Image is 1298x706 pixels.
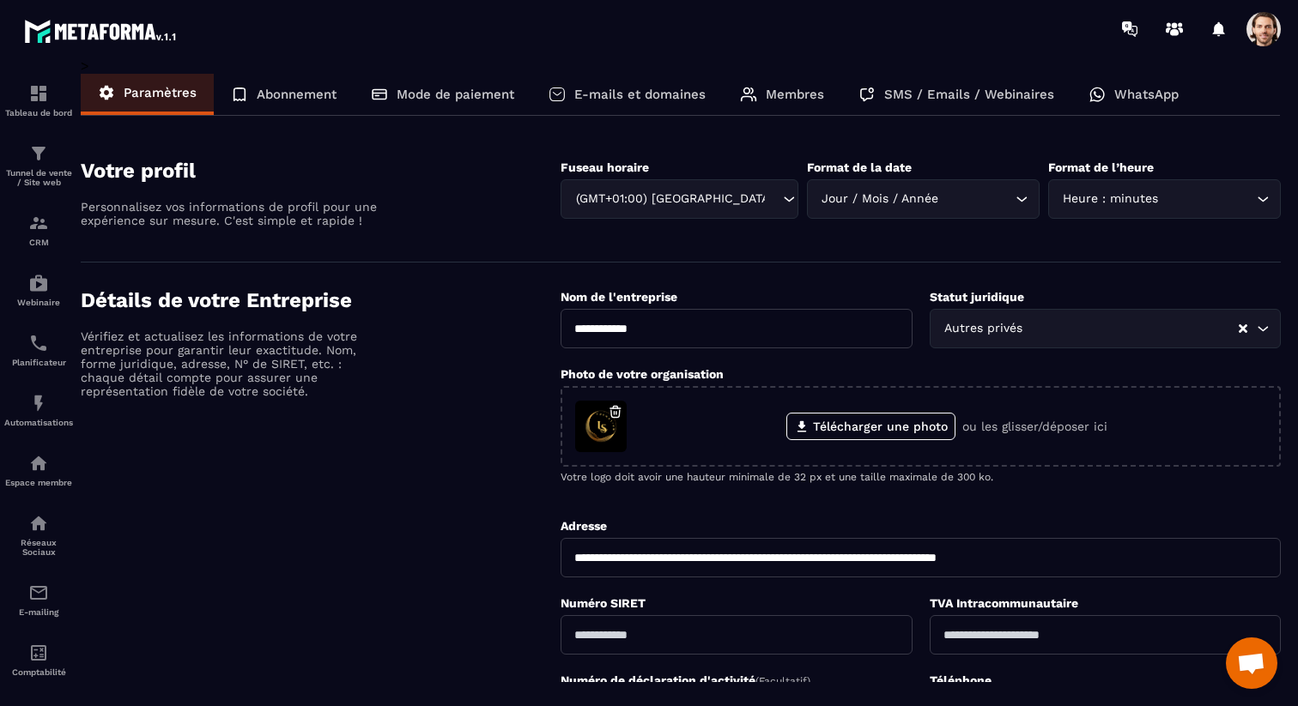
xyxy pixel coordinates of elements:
[1059,190,1162,208] span: Heure : minutes
[962,419,1107,433] p: ou les glisser/déposer ici
[1027,319,1237,338] input: Search for option
[561,596,646,610] label: Numéro SIRET
[24,15,179,46] img: logo
[4,570,73,630] a: emailemailE-mailing
[4,108,73,118] p: Tableau de bord
[930,309,1281,348] div: Search for option
[786,413,955,440] label: Télécharger une photo
[930,673,992,687] label: Téléphone
[4,260,73,320] a: automationsautomationsWebinaire
[124,85,197,100] p: Paramètres
[81,200,381,227] p: Personnalisez vos informations de profil pour une expérience sur mesure. C'est simple et rapide !
[930,596,1078,610] label: TVA Intracommunautaire
[28,453,49,474] img: automations
[81,159,561,183] h4: Votre profil
[930,290,1024,304] label: Statut juridique
[28,643,49,663] img: accountant
[4,358,73,367] p: Planificateur
[28,273,49,293] img: automations
[4,298,73,307] p: Webinaire
[4,70,73,130] a: formationformationTableau de bord
[4,478,73,487] p: Espace membre
[81,329,381,398] p: Vérifiez et actualisez les informations de votre entreprise pour garantir leur exactitude. Nom, f...
[1162,190,1253,208] input: Search for option
[4,500,73,570] a: social-networksocial-networkRéseaux Sociaux
[28,143,49,164] img: formation
[574,87,706,102] p: E-mails et domaines
[4,380,73,440] a: automationsautomationsAutomatisations
[1226,637,1277,689] a: Ouvrir le chat
[755,675,810,687] span: (Facultatif)
[1114,87,1179,102] p: WhatsApp
[561,519,607,533] label: Adresse
[807,179,1040,219] div: Search for option
[941,319,1027,338] span: Autres privés
[4,130,73,200] a: formationformationTunnel de vente / Site web
[1048,179,1281,219] div: Search for option
[4,630,73,690] a: accountantaccountantComptabilité
[561,179,798,219] div: Search for option
[4,168,73,187] p: Tunnel de vente / Site web
[943,190,1011,208] input: Search for option
[257,87,337,102] p: Abonnement
[561,471,1281,483] p: Votre logo doit avoir une hauteur minimale de 32 px et une taille maximale de 300 ko.
[28,83,49,104] img: formation
[818,190,943,208] span: Jour / Mois / Année
[81,288,561,312] h4: Détails de votre Entreprise
[4,418,73,427] p: Automatisations
[766,87,824,102] p: Membres
[4,538,73,557] p: Réseaux Sociaux
[28,582,49,603] img: email
[4,667,73,677] p: Comptabilité
[4,440,73,500] a: automationsautomationsEspace membre
[561,367,724,381] label: Photo de votre organisation
[4,320,73,380] a: schedulerschedulerPlanificateur
[1048,160,1154,174] label: Format de l’heure
[28,513,49,534] img: social-network
[561,290,677,304] label: Nom de l'entreprise
[28,393,49,413] img: automations
[561,160,649,174] label: Fuseau horaire
[4,200,73,260] a: formationformationCRM
[572,190,766,208] span: (GMT+01:00) [GEOGRAPHIC_DATA]
[28,213,49,233] img: formation
[4,607,73,617] p: E-mailing
[807,160,912,174] label: Format de la date
[1239,323,1247,335] button: Clear Selected
[397,87,514,102] p: Mode de paiement
[4,238,73,247] p: CRM
[561,673,810,687] label: Numéro de déclaration d'activité
[766,190,779,208] input: Search for option
[28,333,49,353] img: scheduler
[884,87,1054,102] p: SMS / Emails / Webinaires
